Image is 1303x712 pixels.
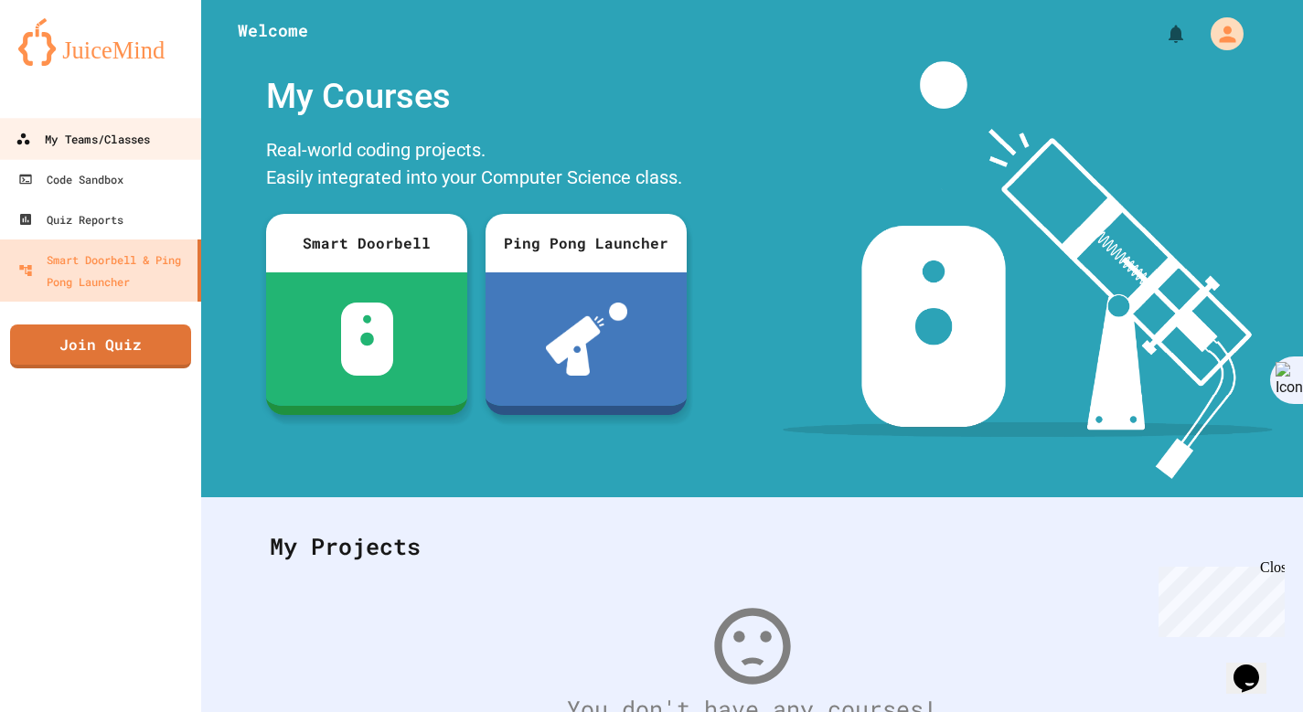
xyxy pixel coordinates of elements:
[16,128,150,151] div: My Teams/Classes
[486,214,687,272] div: Ping Pong Launcher
[18,249,190,292] div: Smart Doorbell & Ping Pong Launcher
[257,61,696,132] div: My Courses
[341,303,393,376] img: sdb-white.svg
[257,132,696,200] div: Real-world coding projects. Easily integrated into your Computer Science class.
[546,303,627,376] img: ppl-with-ball.png
[266,214,467,272] div: Smart Doorbell
[7,7,126,116] div: Chat with us now!Close
[251,511,1253,582] div: My Projects
[1191,13,1248,55] div: My Account
[18,168,123,190] div: Code Sandbox
[18,18,183,66] img: logo-orange.svg
[18,208,123,230] div: Quiz Reports
[10,324,191,368] a: Join Quiz
[1226,639,1285,694] iframe: chat widget
[783,61,1273,479] img: banner-image-my-projects.png
[1131,18,1191,49] div: My Notifications
[1151,559,1285,637] iframe: chat widget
